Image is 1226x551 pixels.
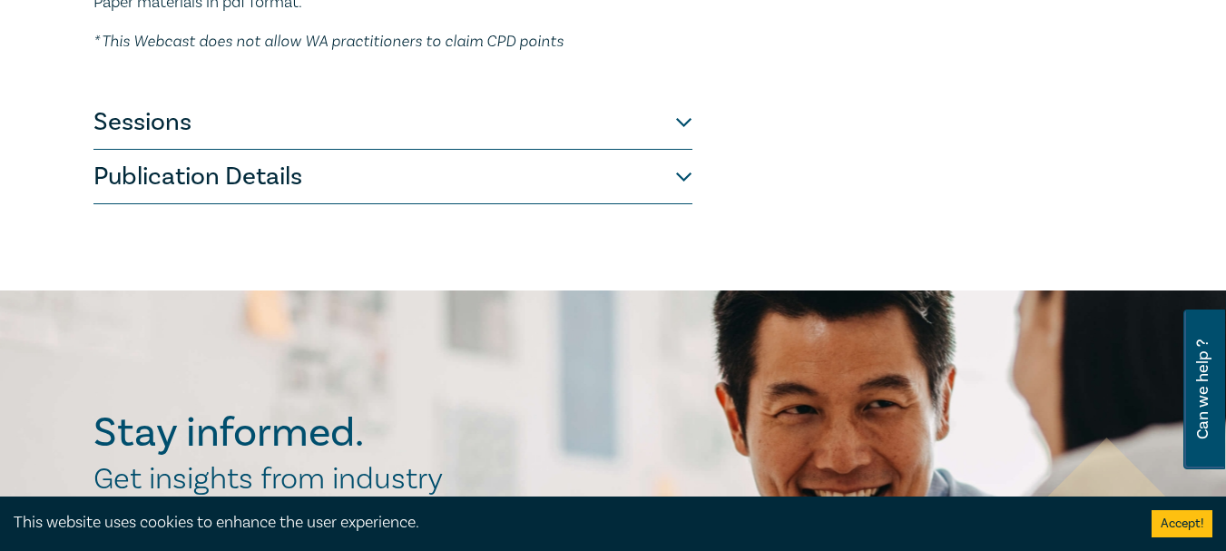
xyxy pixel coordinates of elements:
[93,31,564,50] em: * This Webcast does not allow WA practitioners to claim CPD points
[93,150,692,204] button: Publication Details
[93,409,522,457] h2: Stay informed.
[1194,320,1211,458] span: Can we help ?
[14,511,1124,535] div: This website uses cookies to enhance the user experience.
[93,95,692,150] button: Sessions
[1152,510,1212,537] button: Accept cookies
